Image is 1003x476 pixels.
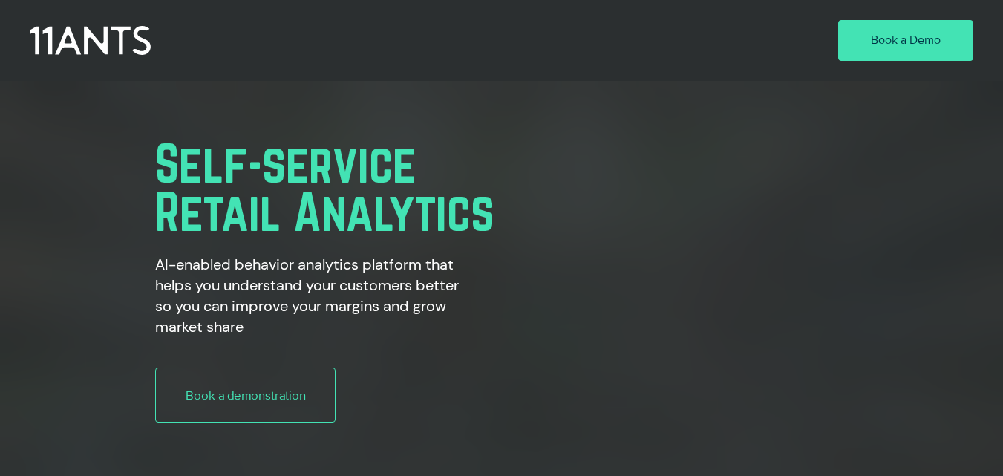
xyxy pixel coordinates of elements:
h2: AI-enabled behavior analytics platform that helps you understand your customers better so you can... [155,254,461,337]
span: Retail Analytics [155,183,494,241]
span: Book a Demo [871,32,941,48]
a: Book a demonstration [155,368,336,423]
a: Book a Demo [838,20,973,62]
span: Self-service [155,134,416,192]
span: Book a demonstration [186,386,306,404]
